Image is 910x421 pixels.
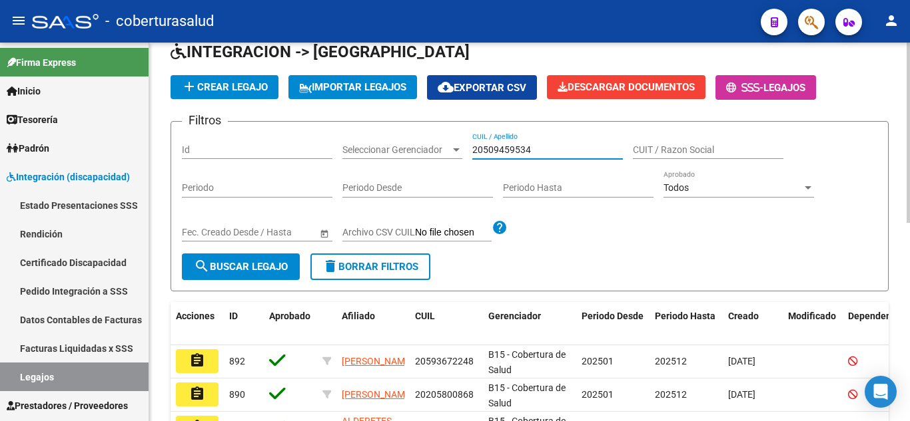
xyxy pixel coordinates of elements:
[728,389,755,400] span: [DATE]
[848,311,904,321] span: Dependencia
[492,219,508,235] mat-icon: help
[182,227,230,238] input: Fecha inicio
[342,227,415,237] span: Archivo CSV CUIL
[11,13,27,29] mat-icon: menu
[763,82,805,94] span: Legajos
[488,311,541,321] span: Gerenciador
[488,382,566,408] span: B15 - Cobertura de Salud
[342,144,450,156] span: Seleccionar Gerenciador
[483,302,576,346] datatable-header-cell: Gerenciador
[726,82,763,94] span: -
[182,253,300,280] button: Buscar Legajo
[582,311,644,321] span: Periodo Desde
[650,302,723,346] datatable-header-cell: Periodo Hasta
[194,261,288,273] span: Buscar Legajo
[342,311,375,321] span: Afiliado
[438,79,454,95] mat-icon: cloud_download
[415,311,435,321] span: CUIL
[655,356,687,366] span: 202512
[723,302,783,346] datatable-header-cell: Creado
[189,386,205,402] mat-icon: assignment
[415,227,492,239] input: Archivo CSV CUIL
[415,389,474,400] span: 20205800868
[788,311,836,321] span: Modificado
[883,13,899,29] mat-icon: person
[242,227,307,238] input: Fecha fin
[194,258,210,274] mat-icon: search
[342,389,413,400] span: [PERSON_NAME]
[229,389,245,400] span: 890
[288,75,417,99] button: IMPORTAR LEGAJOS
[427,75,537,100] button: Exportar CSV
[783,302,843,346] datatable-header-cell: Modificado
[410,302,483,346] datatable-header-cell: CUIL
[171,75,278,99] button: Crear Legajo
[728,311,759,321] span: Creado
[655,389,687,400] span: 202512
[488,349,566,375] span: B15 - Cobertura de Salud
[728,356,755,366] span: [DATE]
[7,84,41,98] span: Inicio
[664,182,689,193] span: Todos
[336,302,410,346] datatable-header-cell: Afiliado
[171,302,224,346] datatable-header-cell: Acciones
[182,111,228,130] h3: Filtros
[224,302,264,346] datatable-header-cell: ID
[317,226,331,240] button: Open calendar
[865,376,897,408] div: Open Intercom Messenger
[582,356,614,366] span: 202501
[7,141,49,156] span: Padrón
[181,78,197,94] mat-icon: add
[415,356,474,366] span: 20593672248
[655,311,715,321] span: Periodo Hasta
[582,389,614,400] span: 202501
[310,253,430,280] button: Borrar Filtros
[7,112,58,127] span: Tesorería
[181,81,268,93] span: Crear Legajo
[322,258,338,274] mat-icon: delete
[715,75,816,100] button: -Legajos
[229,356,245,366] span: 892
[7,398,128,413] span: Prestadores / Proveedores
[176,311,215,321] span: Acciones
[342,356,413,366] span: [PERSON_NAME]
[269,311,310,321] span: Aprobado
[105,7,214,36] span: - coberturasalud
[558,81,695,93] span: Descargar Documentos
[299,81,406,93] span: IMPORTAR LEGAJOS
[229,311,238,321] span: ID
[438,82,526,94] span: Exportar CSV
[322,261,418,273] span: Borrar Filtros
[171,43,470,61] span: INTEGRACION -> [GEOGRAPHIC_DATA]
[189,352,205,368] mat-icon: assignment
[264,302,317,346] datatable-header-cell: Aprobado
[7,170,130,184] span: Integración (discapacidad)
[7,55,76,70] span: Firma Express
[576,302,650,346] datatable-header-cell: Periodo Desde
[547,75,705,99] button: Descargar Documentos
